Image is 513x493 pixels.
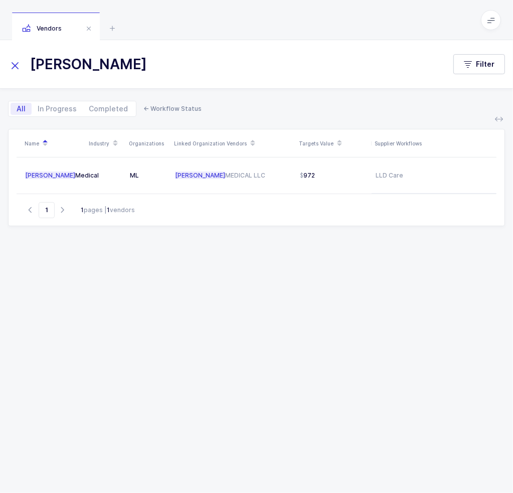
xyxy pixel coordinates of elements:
[175,172,292,180] div: MEDICAL LLC
[22,25,62,32] span: Vendors
[81,206,84,214] b: 1
[39,202,55,218] span: Go to
[174,135,293,152] div: Linked Organization Vendors
[38,105,77,112] span: In Progress
[376,172,488,180] div: LLD Care
[375,139,488,147] div: Supplier Workflows
[25,172,82,180] div: Medical
[89,105,128,112] span: Completed
[453,54,505,74] button: Filter
[299,135,365,152] div: Targets Value
[107,206,110,214] b: 1
[25,172,75,179] span: [PERSON_NAME]
[130,172,167,180] div: ML
[81,206,135,215] div: pages | vendors
[89,135,123,152] div: Industry
[129,139,168,147] div: Organizations
[17,105,26,112] span: All
[8,52,433,76] input: Search for Vendors...
[300,172,315,180] span: 972
[175,172,225,179] span: [PERSON_NAME]
[476,59,494,69] span: Filter
[371,135,437,152] div: Parent Company
[143,105,202,112] span: ← Workflow Status
[25,135,83,152] div: Name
